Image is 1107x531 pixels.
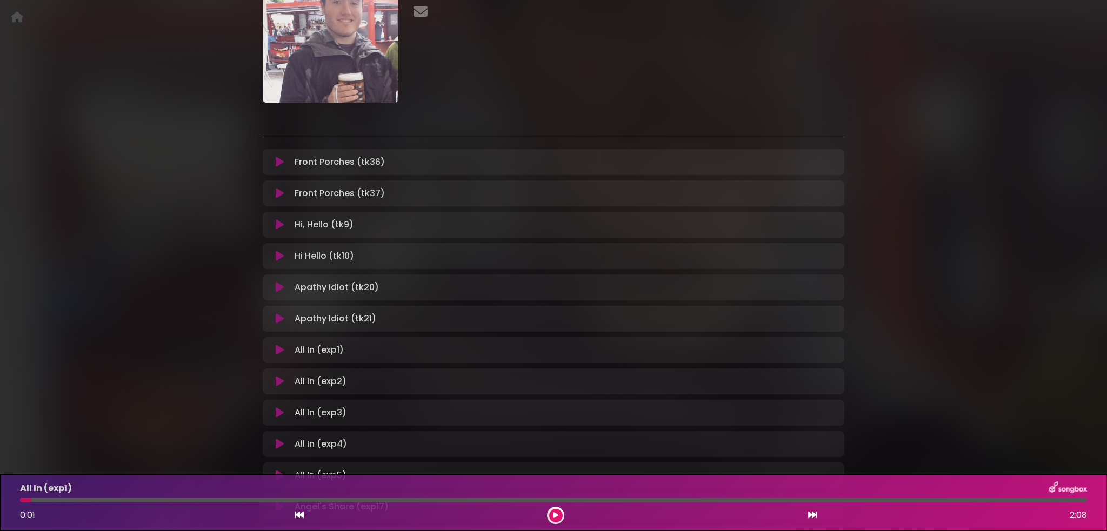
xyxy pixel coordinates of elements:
[20,482,72,495] p: All In (exp1)
[1070,509,1087,522] span: 2:08
[295,438,347,451] p: All In (exp4)
[295,187,385,200] p: Front Porches (tk37)
[295,218,354,231] p: Hi, Hello (tk9)
[20,509,35,521] span: 0:01
[295,156,385,169] p: Front Porches (tk36)
[295,469,346,482] p: All In (exp5)
[295,344,344,357] p: All In (exp1)
[1049,481,1087,495] img: songbox-logo-white.png
[295,250,354,263] p: Hi Hello (tk10)
[295,375,346,388] p: All In (exp2)
[295,281,379,294] p: Apathy Idiot (tk20)
[295,312,376,325] p: Apathy Idiot (tk21)
[295,406,346,419] p: All In (exp3)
